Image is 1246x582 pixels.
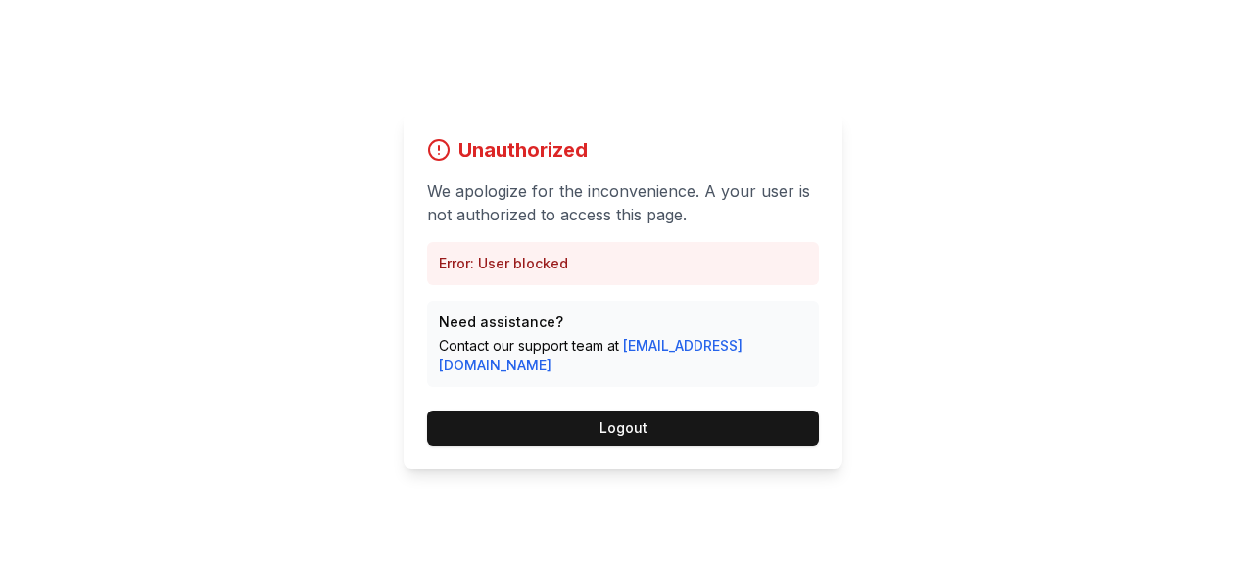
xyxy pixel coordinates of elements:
h1: Unauthorized [458,136,588,164]
p: Contact our support team at [439,336,807,375]
p: We apologize for the inconvenience. A your user is not authorized to access this page. [427,179,819,226]
button: Logout [427,411,819,446]
p: Need assistance? [439,313,807,332]
p: Error: User blocked [439,254,807,273]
